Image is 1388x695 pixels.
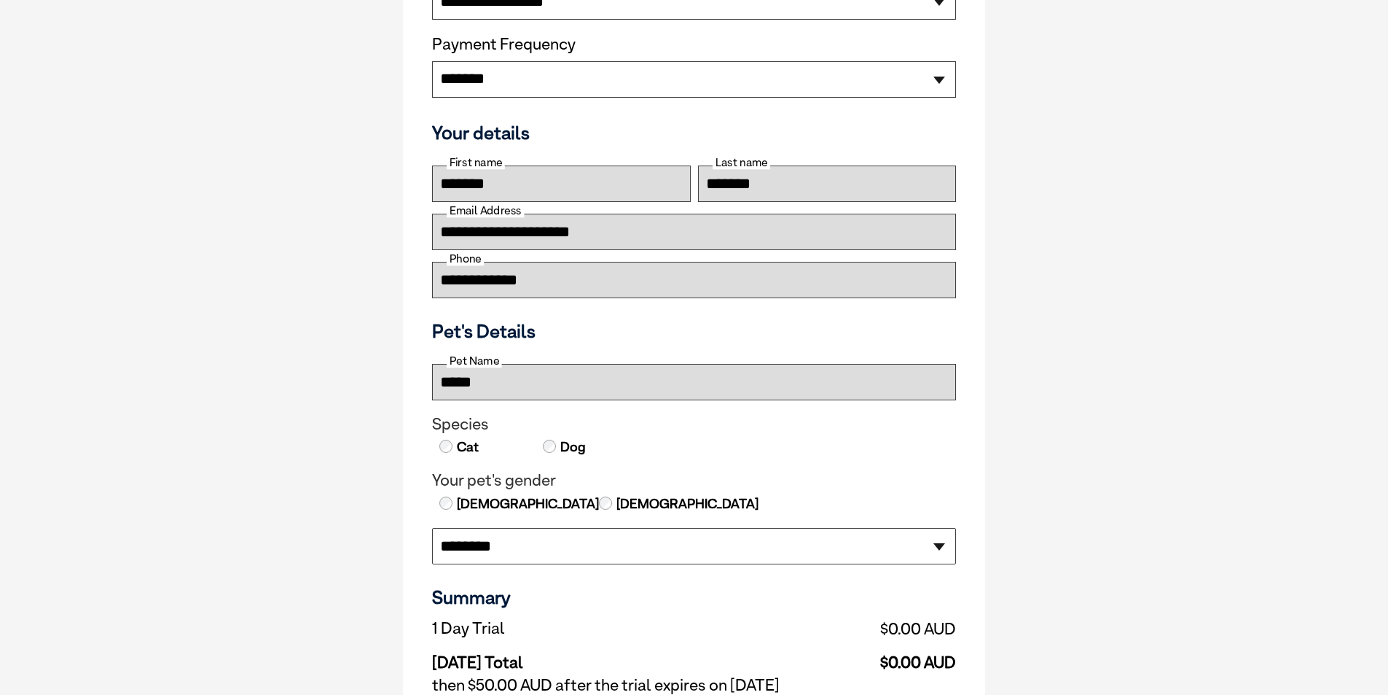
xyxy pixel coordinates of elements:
h3: Summary [432,586,956,608]
legend: Your pet's gender [432,471,956,490]
td: 1 Day Trial [432,616,717,642]
label: Payment Frequency [432,35,576,54]
h3: Pet's Details [426,320,962,342]
td: $0.00 AUD [717,642,956,672]
td: [DATE] Total [432,642,717,672]
label: Last name [713,156,770,169]
label: Phone [447,252,484,265]
legend: Species [432,415,956,434]
td: $0.00 AUD [717,616,956,642]
h3: Your details [432,122,956,144]
label: Email Address [447,204,524,217]
label: First name [447,156,505,169]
